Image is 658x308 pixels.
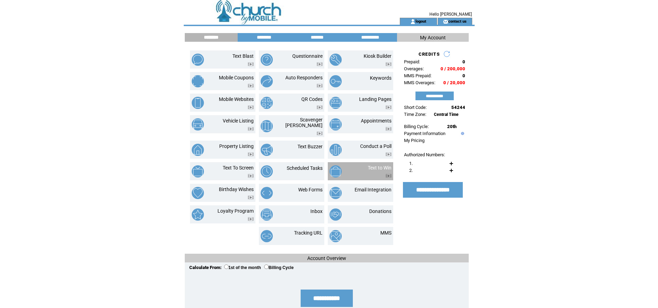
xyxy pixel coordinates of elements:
[248,196,254,199] img: video.png
[404,152,445,157] span: Authorized Numbers:
[248,217,254,221] img: video.png
[224,265,261,270] label: 1st of the month
[404,112,426,117] span: Time Zone:
[217,208,254,214] a: Loyalty Program
[386,105,391,109] img: video.png
[459,132,464,135] img: help.gif
[248,127,254,131] img: video.png
[192,54,204,66] img: text-blast.png
[317,84,323,88] img: video.png
[420,35,446,40] span: My Account
[298,187,323,192] a: Web Forms
[330,97,342,109] img: landing-pages.png
[386,152,391,156] img: video.png
[232,53,254,59] a: Text Blast
[264,264,269,269] input: Billing Cycle
[404,131,445,136] a: Payment Information
[261,230,273,242] img: tracking-url.png
[248,62,254,66] img: video.png
[330,75,342,87] img: keywords.png
[443,80,465,85] span: 0 / 20,000
[462,59,465,64] span: 0
[261,120,273,132] img: scavenger-hunt.png
[192,165,204,177] img: text-to-screen.png
[330,54,342,66] img: kiosk-builder.png
[410,19,415,24] img: account_icon.gif
[219,75,254,80] a: Mobile Coupons
[429,12,472,17] span: Hello [PERSON_NAME]
[361,118,391,124] a: Appointments
[386,174,391,178] img: video.png
[192,97,204,109] img: mobile-websites.png
[261,187,273,199] img: web-forms.png
[192,208,204,221] img: loyalty-program.png
[462,73,465,78] span: 0
[317,105,323,109] img: video.png
[310,208,323,214] a: Inbox
[261,165,273,177] img: scheduled-tasks.png
[292,53,323,59] a: Questionnaire
[451,105,465,110] span: 54244
[404,105,427,110] span: Short Code:
[261,97,273,109] img: qr-codes.png
[360,143,391,149] a: Conduct a Poll
[380,230,391,236] a: MMS
[330,144,342,156] img: conduct-a-poll.png
[285,75,323,80] a: Auto Responders
[301,96,323,102] a: QR Codes
[219,187,254,192] a: Birthday Wishes
[441,66,465,71] span: 0 / 200,000
[287,165,323,171] a: Scheduled Tasks
[192,187,204,199] img: birthday-wishes.png
[364,53,391,59] a: Kiosk Builder
[307,255,346,261] span: Account Overview
[404,138,425,143] a: My Pricing
[264,265,294,270] label: Billing Cycle
[261,54,273,66] img: questionnaire.png
[370,75,391,81] a: Keywords
[368,165,391,171] a: Text to Win
[330,165,342,177] img: text-to-win.png
[219,96,254,102] a: Mobile Websites
[404,80,435,85] span: MMS Overages:
[409,168,413,173] span: 2.
[443,19,448,24] img: contact_us_icon.gif
[404,73,431,78] span: MMS Prepaid:
[448,19,467,23] a: contact us
[330,118,342,131] img: appointments.png
[224,264,229,269] input: 1st of the month
[248,105,254,109] img: video.png
[294,230,323,236] a: Tracking URL
[434,112,459,117] span: Central Time
[261,75,273,87] img: auto-responders.png
[415,19,426,23] a: logout
[192,75,204,87] img: mobile-coupons.png
[261,208,273,221] img: inbox.png
[317,132,323,135] img: video.png
[317,62,323,66] img: video.png
[261,144,273,156] img: text-buzzer.png
[386,127,391,131] img: video.png
[223,165,254,171] a: Text To Screen
[285,117,323,128] a: Scavenger [PERSON_NAME]
[330,208,342,221] img: donations.png
[189,265,222,270] span: Calculate From:
[355,187,391,192] a: Email Integration
[330,187,342,199] img: email-integration.png
[369,208,391,214] a: Donations
[447,124,457,129] span: 20th
[192,118,204,131] img: vehicle-listing.png
[359,96,391,102] a: Landing Pages
[248,174,254,178] img: video.png
[248,152,254,156] img: video.png
[223,118,254,124] a: Vehicle Listing
[330,230,342,242] img: mms.png
[219,143,254,149] a: Property Listing
[192,144,204,156] img: property-listing.png
[404,59,420,64] span: Prepaid:
[248,84,254,88] img: video.png
[298,144,323,149] a: Text Buzzer
[409,161,413,166] span: 1.
[419,52,440,57] span: CREDITS
[404,66,424,71] span: Overages:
